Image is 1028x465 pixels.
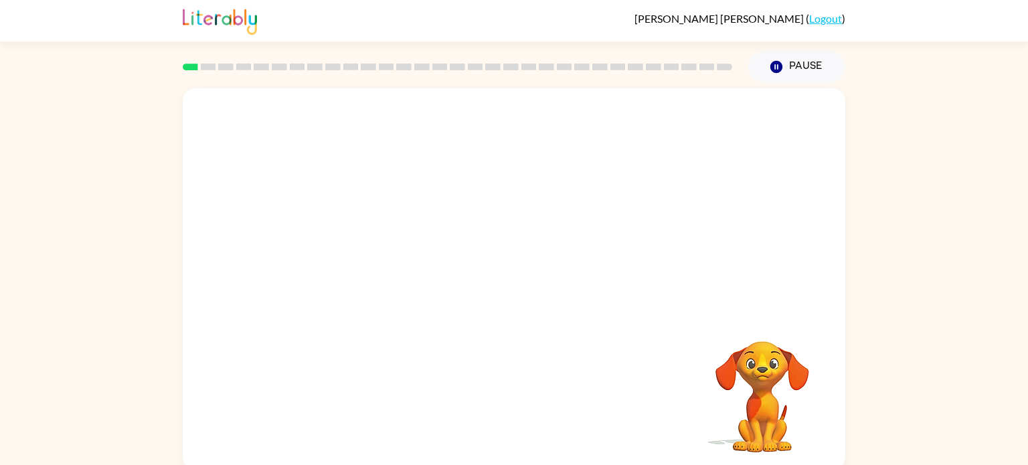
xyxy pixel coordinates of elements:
[809,12,842,25] a: Logout
[183,5,257,35] img: Literably
[748,52,845,82] button: Pause
[695,320,829,454] video: Your browser must support playing .mp4 files to use Literably. Please try using another browser.
[634,12,806,25] span: [PERSON_NAME] [PERSON_NAME]
[634,12,845,25] div: ( )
